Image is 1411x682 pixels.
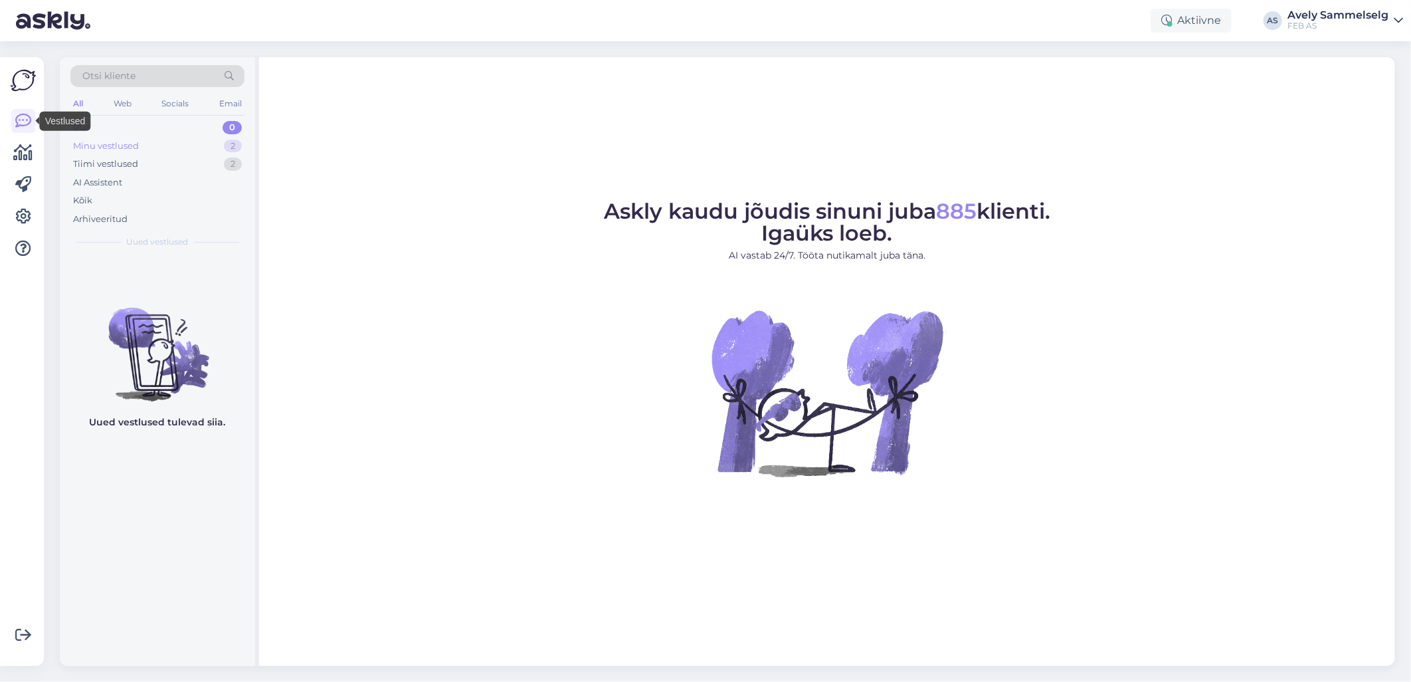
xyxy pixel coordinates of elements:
[1287,21,1388,31] div: FEB AS
[1287,10,1388,21] div: Avely Sammelselg
[73,158,138,171] div: Tiimi vestlused
[936,198,977,224] span: 885
[73,213,128,226] div: Arhiveeritud
[604,198,1050,246] span: Askly kaudu jõudis sinuni juba klienti. Igaüks loeb.
[73,140,139,153] div: Minu vestlused
[11,68,36,93] img: Askly Logo
[1264,11,1282,30] div: AS
[159,95,191,112] div: Socials
[707,273,947,512] img: No Chat active
[90,415,226,429] p: Uued vestlused tulevad siia.
[1287,10,1403,31] a: Avely SammelselgFEB AS
[60,284,255,403] img: No chats
[604,249,1050,263] p: AI vastab 24/7. Tööta nutikamalt juba täna.
[73,176,122,189] div: AI Assistent
[224,158,242,171] div: 2
[217,95,244,112] div: Email
[82,69,136,83] span: Otsi kliente
[224,140,242,153] div: 2
[1151,9,1232,33] div: Aktiivne
[73,194,92,207] div: Kõik
[70,95,86,112] div: All
[40,112,91,131] div: Vestlused
[127,236,189,248] span: Uued vestlused
[111,95,134,112] div: Web
[223,121,242,134] div: 0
